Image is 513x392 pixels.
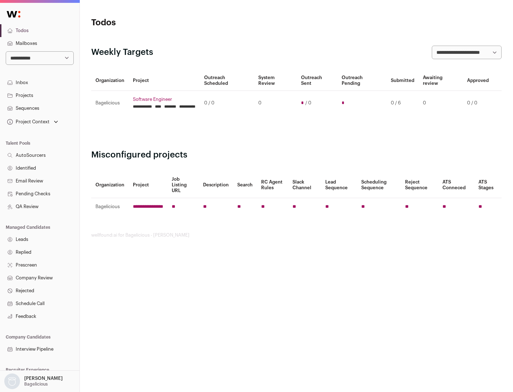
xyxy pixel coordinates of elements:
th: System Review [254,71,296,91]
th: Submitted [387,71,419,91]
th: Awaiting review [419,71,463,91]
th: Scheduling Sequence [357,172,401,198]
td: 0 [254,91,296,115]
th: Outreach Sent [297,71,338,91]
td: Bagelicious [91,198,129,216]
th: Project [129,71,200,91]
p: Bagelicious [24,381,48,387]
h2: Misconfigured projects [91,149,502,161]
h2: Weekly Targets [91,47,153,58]
th: RC Agent Rules [257,172,288,198]
p: [PERSON_NAME] [24,376,63,381]
th: ATS Conneced [438,172,474,198]
th: Outreach Scheduled [200,71,254,91]
th: Description [199,172,233,198]
th: Organization [91,172,129,198]
td: 0 / 0 [200,91,254,115]
th: Approved [463,71,493,91]
th: Organization [91,71,129,91]
th: Reject Sequence [401,172,439,198]
div: Project Context [6,119,50,125]
td: Bagelicious [91,91,129,115]
th: Project [129,172,167,198]
button: Open dropdown [6,117,59,127]
th: Search [233,172,257,198]
th: Outreach Pending [337,71,386,91]
td: 0 / 0 [463,91,493,115]
span: / 0 [305,100,311,106]
th: ATS Stages [474,172,502,198]
h1: Todos [91,17,228,29]
footer: wellfound:ai for Bagelicious - [PERSON_NAME] [91,232,502,238]
td: 0 [419,91,463,115]
td: 0 / 6 [387,91,419,115]
img: nopic.png [4,373,20,389]
th: Lead Sequence [321,172,357,198]
img: Wellfound [3,7,24,21]
a: Software Engineer [133,97,196,102]
th: Job Listing URL [167,172,199,198]
button: Open dropdown [3,373,64,389]
th: Slack Channel [288,172,321,198]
